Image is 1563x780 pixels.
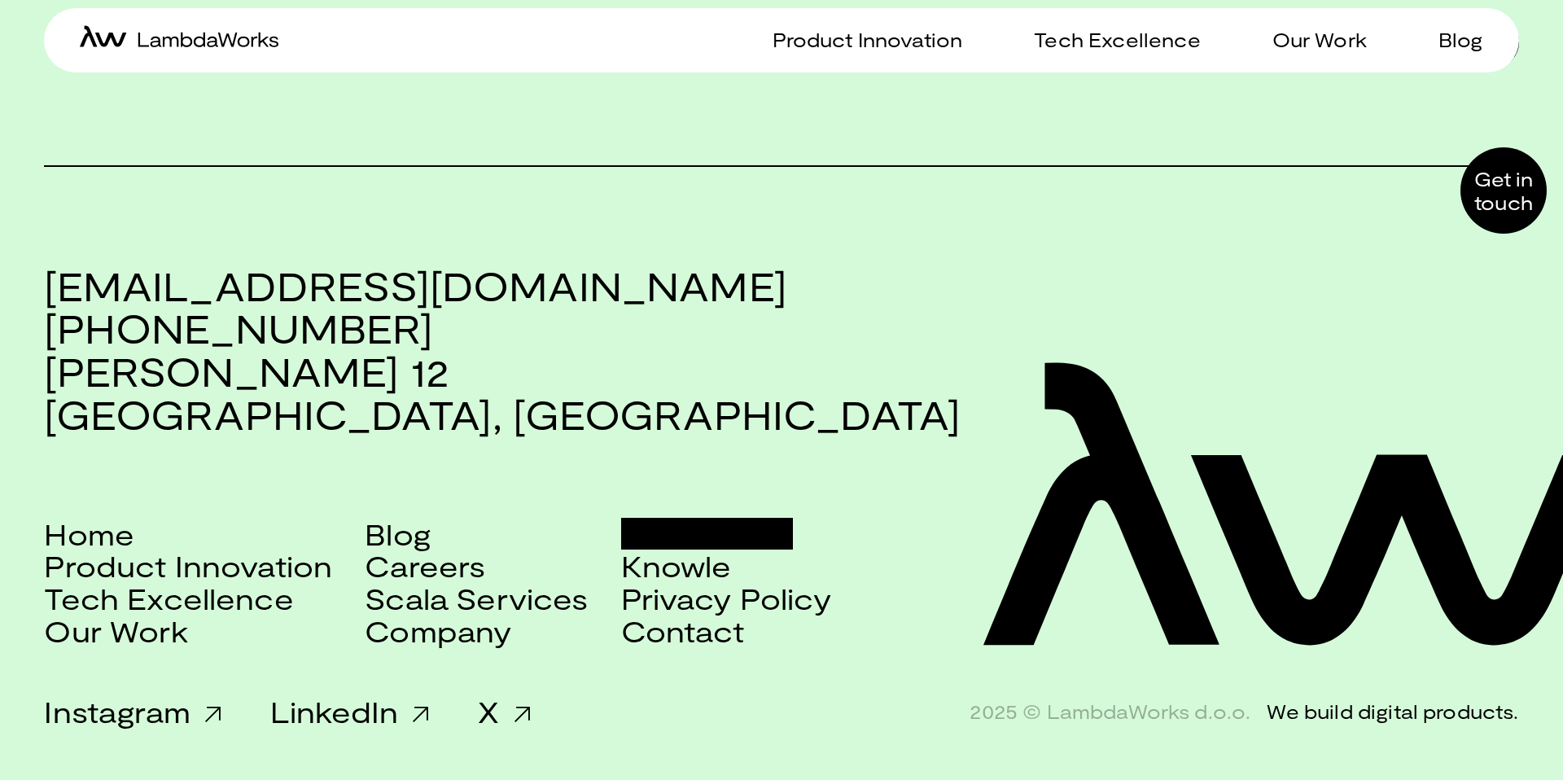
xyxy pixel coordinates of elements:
[44,615,187,647] a: Our Work
[44,550,332,582] a: Product Innovation
[621,582,831,615] a: Privacy Policy
[270,694,429,729] a: LinkedIn
[1438,28,1483,51] p: Blog
[44,582,293,615] a: Tech Excellence
[621,615,745,647] a: Contact
[1419,28,1483,51] a: Blog
[80,25,278,54] a: home-icon
[1034,28,1200,51] p: Tech Excellence
[753,28,962,51] a: Product Innovation
[44,518,134,550] a: Home
[365,582,588,615] a: Scala Services
[478,694,530,729] a: X
[1267,700,1518,724] div: We build digital products.
[1014,28,1200,51] a: Tech Excellence
[970,700,1250,724] span: 2025 © LambdaWorks d.o.o.
[44,694,221,729] a: Instagram
[1253,28,1367,51] a: Our Work
[365,550,485,582] a: Careers
[365,518,431,550] a: Blog
[621,518,794,550] a: Tech Radar
[1272,28,1367,51] p: Our Work
[773,28,962,51] p: Product Innovation
[365,615,511,647] a: Company
[44,265,1518,436] h3: [EMAIL_ADDRESS][DOMAIN_NAME] [PHONE_NUMBER] [PERSON_NAME] 12 [GEOGRAPHIC_DATA], [GEOGRAPHIC_DATA]
[621,550,732,582] a: Knowle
